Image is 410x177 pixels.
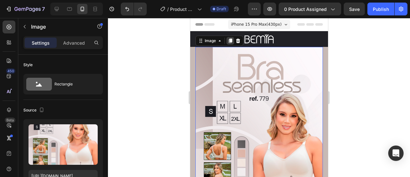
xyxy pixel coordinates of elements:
[3,3,48,15] button: 7
[344,3,365,15] button: Save
[367,3,394,15] button: Publish
[23,62,33,68] div: Style
[190,18,328,177] iframe: Design area
[5,118,15,123] div: Beta
[23,106,45,115] div: Source
[6,68,15,74] div: 450
[121,3,147,15] div: Undo/Redo
[279,3,341,15] button: 0 product assigned
[31,23,86,31] p: Image
[217,6,226,12] span: Draft
[54,77,94,92] div: Rectangle
[170,6,195,13] span: Product Page - [DATE] 00:37:36
[373,6,389,13] div: Publish
[349,6,360,12] span: Save
[29,124,98,165] img: preview-image
[388,146,404,161] div: Open Intercom Messenger
[284,6,327,13] span: 0 product assigned
[42,5,45,13] p: 7
[13,20,27,26] div: Image
[167,6,169,13] span: /
[32,40,50,46] p: Settings
[63,40,85,46] p: Advanced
